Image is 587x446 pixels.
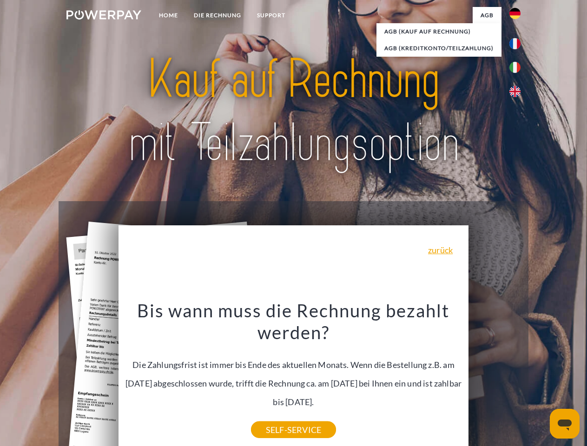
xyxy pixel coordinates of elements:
[251,421,336,438] a: SELF-SERVICE
[124,299,463,430] div: Die Zahlungsfrist ist immer bis Ende des aktuellen Monats. Wenn die Bestellung z.B. am [DATE] abg...
[124,299,463,344] h3: Bis wann muss die Rechnung bezahlt werden?
[376,40,501,57] a: AGB (Kreditkonto/Teilzahlung)
[151,7,186,24] a: Home
[509,86,521,97] img: en
[66,10,141,20] img: logo-powerpay-white.svg
[428,246,453,254] a: zurück
[186,7,249,24] a: DIE RECHNUNG
[89,45,498,178] img: title-powerpay_de.svg
[249,7,293,24] a: SUPPORT
[509,62,521,73] img: it
[376,23,501,40] a: AGB (Kauf auf Rechnung)
[509,38,521,49] img: fr
[550,409,580,439] iframe: Schaltfläche zum Öffnen des Messaging-Fensters
[509,8,521,19] img: de
[473,7,501,24] a: agb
